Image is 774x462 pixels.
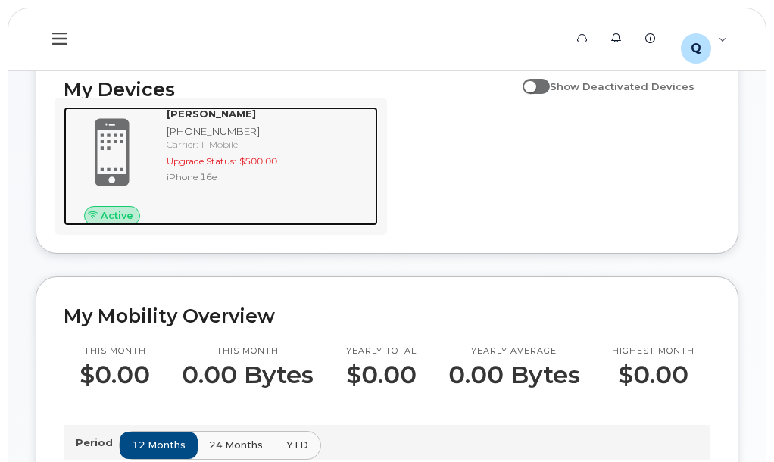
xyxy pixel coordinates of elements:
p: Yearly average [448,345,580,357]
p: $0.00 [80,361,150,389]
p: $0.00 [346,361,417,389]
span: $500.00 [239,155,277,167]
p: $0.00 [612,361,694,389]
p: This month [182,345,314,357]
strong: [PERSON_NAME] [167,108,256,120]
span: Upgrade Status: [167,155,236,167]
p: This month [80,345,150,357]
span: Q [691,39,701,58]
div: Carrier: T-Mobile [167,138,372,151]
h2: My Mobility Overview [64,304,710,327]
input: Show Deactivated Devices [523,72,535,84]
p: Yearly total [346,345,417,357]
h2: My Devices [64,78,515,101]
p: 0.00 Bytes [182,361,314,389]
span: Active [101,208,133,223]
div: [PHONE_NUMBER] [167,124,372,139]
p: 0.00 Bytes [448,361,580,389]
p: Period [76,435,119,450]
a: Active[PERSON_NAME][PHONE_NUMBER]Carrier: T-MobileUpgrade Status:$500.00iPhone 16e [64,107,378,225]
iframe: Messenger Launcher [708,396,763,451]
div: QTF5226 [670,24,738,55]
p: Highest month [612,345,694,357]
span: YTD [286,438,308,452]
div: iPhone 16e [167,170,372,183]
span: 24 months [209,438,263,452]
span: Show Deactivated Devices [550,80,694,92]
